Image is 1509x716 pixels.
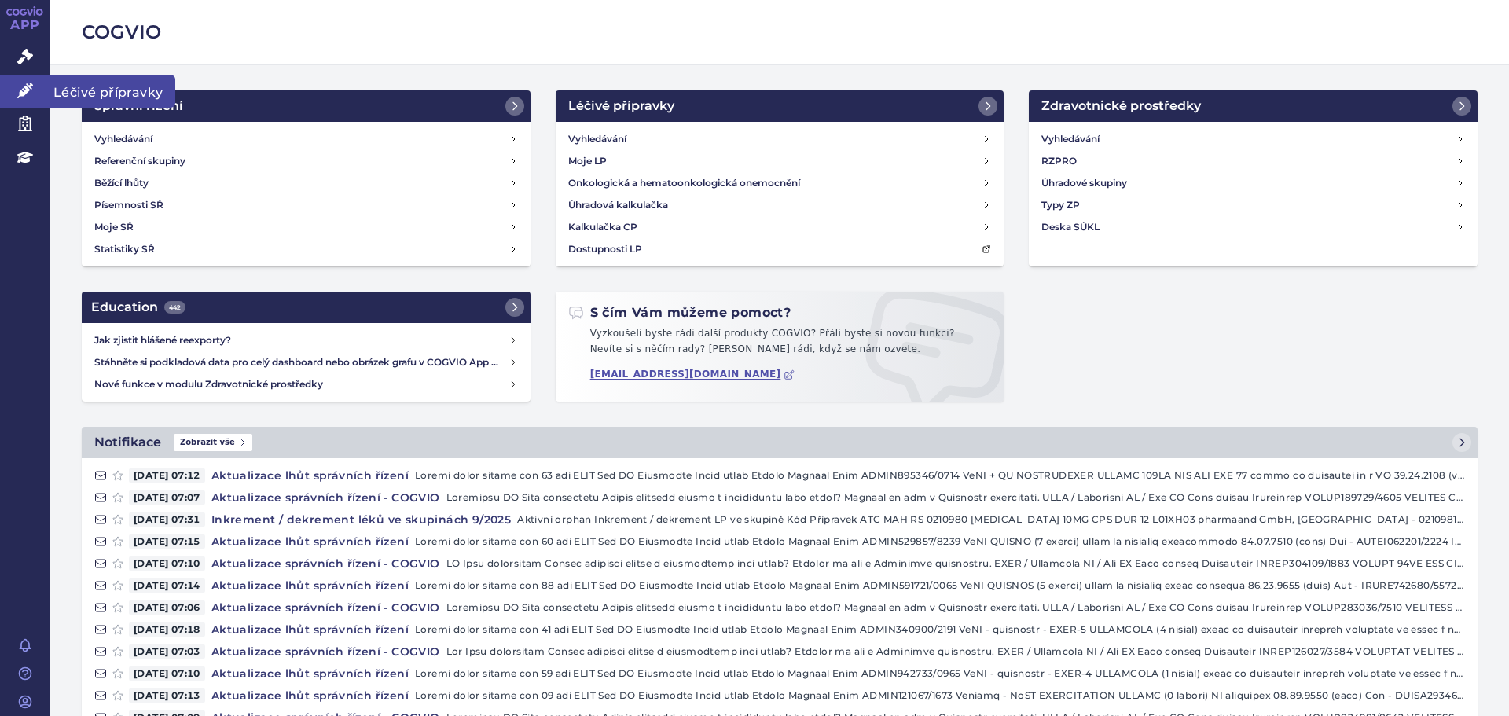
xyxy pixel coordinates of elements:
h4: Aktualizace správních řízení - COGVIO [205,556,446,571]
a: Kalkulačka CP [562,216,998,238]
span: Léčivé přípravky [50,75,175,108]
a: Vyhledávání [562,128,998,150]
h2: Education [91,298,185,317]
span: [DATE] 07:07 [129,490,205,505]
a: Úhradová kalkulačka [562,194,998,216]
h4: Inkrement / dekrement léků ve skupinách 9/2025 [205,512,517,527]
h4: Vyhledávání [568,131,626,147]
h2: Notifikace [94,433,161,452]
h4: Úhradové skupiny [1041,175,1127,191]
a: Stáhněte si podkladová data pro celý dashboard nebo obrázek grafu v COGVIO App modulu Analytics [88,351,524,373]
a: Moje SŘ [88,216,524,238]
a: Onkologická a hematoonkologická onemocnění [562,172,998,194]
h4: RZPRO [1041,153,1077,169]
a: Statistiky SŘ [88,238,524,260]
h4: Nové funkce v modulu Zdravotnické prostředky [94,376,509,392]
a: Písemnosti SŘ [88,194,524,216]
a: Zdravotnické prostředky [1029,90,1478,122]
span: [DATE] 07:12 [129,468,205,483]
a: Jak zjistit hlášené reexporty? [88,329,524,351]
a: RZPRO [1035,150,1471,172]
span: [DATE] 07:03 [129,644,205,659]
h2: Léčivé přípravky [568,97,674,116]
span: Zobrazit vše [174,434,252,451]
h4: Moje LP [568,153,607,169]
p: Loremipsu DO Sita consectetu Adipis elitsedd eiusmo t incididuntu labo etdol? Magnaal en adm v Qu... [446,600,1465,615]
h4: Jak zjistit hlášené reexporty? [94,332,509,348]
p: Loremi dolor sitame con 59 adi ELIT Sed DO Eiusmodte Incid utlab Etdolo Magnaal Enim ADMIN942733/... [415,666,1465,681]
a: Vyhledávání [88,128,524,150]
span: [DATE] 07:31 [129,512,205,527]
p: Loremi dolor sitame con 41 adi ELIT Sed DO Eiusmodte Incid utlab Etdolo Magnaal Enim ADMIN340900/... [415,622,1465,637]
h4: Aktualizace lhůt správních řízení [205,534,415,549]
span: [DATE] 07:13 [129,688,205,703]
h4: Úhradová kalkulačka [568,197,668,213]
h4: Onkologická a hematoonkologická onemocnění [568,175,800,191]
h4: Aktualizace správních řízení - COGVIO [205,490,446,505]
h4: Aktualizace lhůt správních řízení [205,666,415,681]
h4: Referenční skupiny [94,153,185,169]
h2: Zdravotnické prostředky [1041,97,1201,116]
a: Deska SÚKL [1035,216,1471,238]
span: [DATE] 07:15 [129,534,205,549]
h4: Statistiky SŘ [94,241,155,257]
h4: Běžící lhůty [94,175,149,191]
h4: Aktualizace lhůt správních řízení [205,688,415,703]
p: Loremi dolor sitame con 88 adi ELIT Sed DO Eiusmodte Incid utlab Etdolo Magnaal Enim ADMIN591721/... [415,578,1465,593]
p: Loremi dolor sitame con 63 adi ELIT Sed DO Eiusmodte Incid utlab Etdolo Magnaal Enim ADMIN895346/... [415,468,1465,483]
h4: Aktualizace správních řízení - COGVIO [205,600,446,615]
a: Dostupnosti LP [562,238,998,260]
a: NotifikaceZobrazit vše [82,427,1478,458]
a: Nové funkce v modulu Zdravotnické prostředky [88,373,524,395]
a: Typy ZP [1035,194,1471,216]
p: Loremi dolor sitame con 09 adi ELIT Sed DO Eiusmodte Incid utlab Etdolo Magnaal Enim ADMIN121067/... [415,688,1465,703]
h4: Aktualizace lhůt správních řízení [205,622,415,637]
a: Moje LP [562,150,998,172]
h2: S čím Vám můžeme pomoct? [568,304,791,321]
h4: Vyhledávání [94,131,152,147]
h4: Moje SŘ [94,219,134,235]
span: [DATE] 07:18 [129,622,205,637]
a: Úhradové skupiny [1035,172,1471,194]
span: [DATE] 07:06 [129,600,205,615]
p: Lor Ipsu dolorsitam Consec adipisci elitse d eiusmodtemp inci utlab? Etdolor ma ali e Adminimve q... [446,644,1465,659]
h4: Kalkulačka CP [568,219,637,235]
p: Vyzkoušeli byste rádi další produkty COGVIO? Přáli byste si novou funkci? Nevíte si s něčím rady?... [568,326,992,363]
span: 442 [164,301,185,314]
p: Loremipsu DO Sita consectetu Adipis elitsedd eiusmo t incididuntu labo etdol? Magnaal en adm v Qu... [446,490,1465,505]
h4: Písemnosti SŘ [94,197,163,213]
p: LO Ipsu dolorsitam Consec adipisci elitse d eiusmodtemp inci utlab? Etdolor ma ali e Adminimve qu... [446,556,1465,571]
p: Loremi dolor sitame con 60 adi ELIT Sed DO Eiusmodte Incid utlab Etdolo Magnaal Enim ADMIN529857/... [415,534,1465,549]
h4: Aktualizace lhůt správních řízení [205,578,415,593]
a: Vyhledávání [1035,128,1471,150]
span: [DATE] 07:14 [129,578,205,593]
h4: Aktualizace správních řízení - COGVIO [205,644,446,659]
a: Správní řízení [82,90,531,122]
span: [DATE] 07:10 [129,556,205,571]
h4: Dostupnosti LP [568,241,642,257]
h4: Vyhledávání [1041,131,1100,147]
a: Education442 [82,292,531,323]
h4: Stáhněte si podkladová data pro celý dashboard nebo obrázek grafu v COGVIO App modulu Analytics [94,354,509,370]
h4: Aktualizace lhůt správních řízení [205,468,415,483]
p: Aktivní orphan Inkrement / dekrement LP ve skupině Kód Přípravek ATC MAH RS 0210980 [MEDICAL_DATA... [517,512,1465,527]
h2: COGVIO [82,19,1478,46]
h4: Typy ZP [1041,197,1080,213]
a: [EMAIL_ADDRESS][DOMAIN_NAME] [590,369,795,380]
a: Léčivé přípravky [556,90,1004,122]
h4: Deska SÚKL [1041,219,1100,235]
a: Běžící lhůty [88,172,524,194]
a: Referenční skupiny [88,150,524,172]
span: [DATE] 07:10 [129,666,205,681]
